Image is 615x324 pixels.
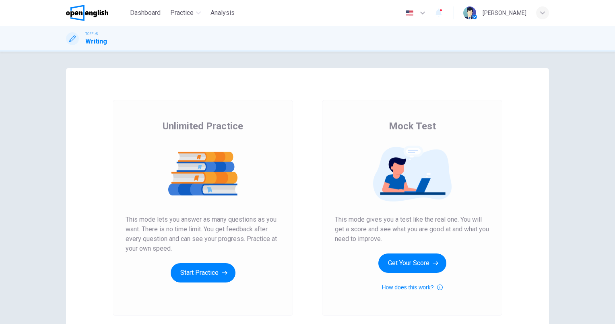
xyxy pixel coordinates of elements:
[389,120,436,133] span: Mock Test
[66,5,108,21] img: OpenEnglish logo
[167,6,204,20] button: Practice
[382,282,442,292] button: How does this work?
[130,8,161,18] span: Dashboard
[170,8,194,18] span: Practice
[207,6,238,20] button: Analysis
[126,215,280,253] span: This mode lets you answer as many questions as you want. There is no time limit. You get feedback...
[85,31,98,37] span: TOEFL®
[163,120,243,133] span: Unlimited Practice
[378,253,446,273] button: Get Your Score
[211,8,235,18] span: Analysis
[85,37,107,46] h1: Writing
[171,263,235,282] button: Start Practice
[404,10,415,16] img: en
[127,6,164,20] button: Dashboard
[463,6,476,19] img: Profile picture
[483,8,526,18] div: [PERSON_NAME]
[335,215,489,244] span: This mode gives you a test like the real one. You will get a score and see what you are good at a...
[66,5,127,21] a: OpenEnglish logo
